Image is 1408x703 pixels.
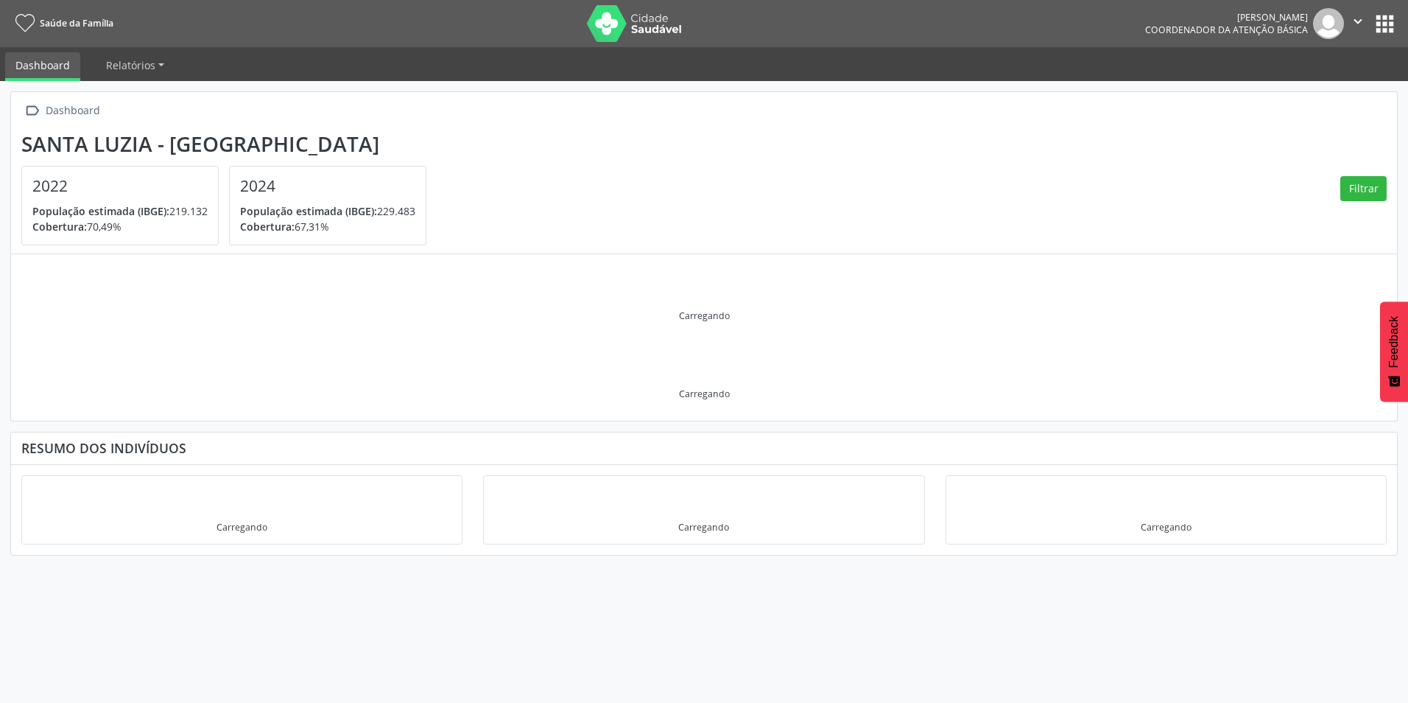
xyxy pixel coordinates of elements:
[679,388,730,400] div: Carregando
[240,204,377,218] span: População estimada (IBGE):
[678,521,729,534] div: Carregando
[1387,316,1401,368] span: Feedback
[240,219,415,234] p: 67,31%
[1340,176,1387,201] button: Filtrar
[21,132,437,156] div: Santa Luzia - [GEOGRAPHIC_DATA]
[240,220,295,234] span: Cobertura:
[1145,11,1308,24] div: [PERSON_NAME]
[96,52,175,78] a: Relatórios
[1145,24,1308,36] span: Coordenador da Atenção Básica
[40,17,113,29] span: Saúde da Família
[43,100,102,122] div: Dashboard
[32,203,208,219] p: 219.132
[217,521,267,534] div: Carregando
[1372,11,1398,37] button: apps
[1350,13,1366,29] i: 
[106,58,155,72] span: Relatórios
[1313,8,1344,39] img: img
[679,309,730,322] div: Carregando
[32,177,208,195] h4: 2022
[1344,8,1372,39] button: 
[32,219,208,234] p: 70,49%
[21,100,102,122] a:  Dashboard
[1141,521,1191,534] div: Carregando
[5,52,80,81] a: Dashboard
[32,220,87,234] span: Cobertura:
[240,203,415,219] p: 229.483
[32,204,169,218] span: População estimada (IBGE):
[1380,301,1408,402] button: Feedback - Mostrar pesquisa
[10,11,113,35] a: Saúde da Família
[21,440,1387,456] div: Resumo dos indivíduos
[240,177,415,195] h4: 2024
[21,100,43,122] i: 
